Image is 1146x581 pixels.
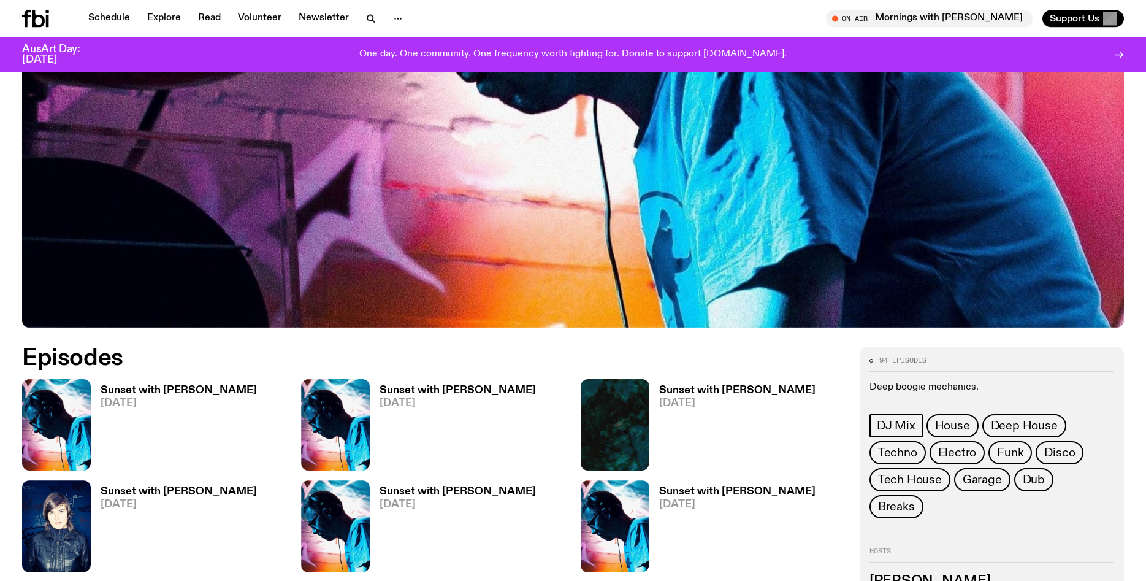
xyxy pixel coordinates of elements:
[370,487,536,572] a: Sunset with [PERSON_NAME][DATE]
[380,499,536,510] span: [DATE]
[101,499,257,510] span: [DATE]
[982,414,1066,437] a: Deep House
[877,419,915,433] span: DJ Mix
[659,398,816,409] span: [DATE]
[22,379,91,471] img: Simon Caldwell stands side on, looking downwards. He has headphones on. Behind him is a brightly ...
[301,379,370,471] img: Simon Caldwell stands side on, looking downwards. He has headphones on. Behind him is a brightly ...
[380,487,536,497] h3: Sunset with [PERSON_NAME]
[878,473,942,487] span: Tech House
[926,414,979,437] a: House
[930,441,985,464] a: Electro
[997,446,1023,460] span: Funk
[140,10,188,27] a: Explore
[1050,13,1099,24] span: Support Us
[1044,446,1075,460] span: Disco
[869,468,950,491] a: Tech House
[649,385,816,471] a: Sunset with [PERSON_NAME][DATE]
[1014,468,1053,491] a: Dub
[659,499,816,510] span: [DATE]
[581,480,649,572] img: Simon Caldwell stands side on, looking downwards. He has headphones on. Behind him is a brightly ...
[988,441,1032,464] a: Funk
[101,398,257,409] span: [DATE]
[869,414,923,437] a: DJ Mix
[22,44,101,65] h3: AusArt Day: [DATE]
[659,487,816,497] h3: Sunset with [PERSON_NAME]
[91,487,257,572] a: Sunset with [PERSON_NAME][DATE]
[231,10,289,27] a: Volunteer
[1036,441,1083,464] a: Disco
[869,382,1114,393] p: Deep boogie mechanics.
[879,357,926,364] span: 94 episodes
[81,10,137,27] a: Schedule
[878,446,917,460] span: Techno
[878,500,915,514] span: Breaks
[101,385,257,396] h3: Sunset with [PERSON_NAME]
[380,398,536,409] span: [DATE]
[380,385,536,396] h3: Sunset with [PERSON_NAME]
[954,468,1010,491] a: Garage
[869,441,926,464] a: Techno
[659,385,816,396] h3: Sunset with [PERSON_NAME]
[1023,473,1045,487] span: Dub
[869,495,923,518] a: Breaks
[191,10,228,27] a: Read
[938,446,977,460] span: Electro
[963,473,1002,487] span: Garage
[869,548,1114,563] h2: Hosts
[22,347,752,369] h2: Episodes
[649,487,816,572] a: Sunset with [PERSON_NAME][DATE]
[935,419,970,433] span: House
[1042,10,1124,27] button: Support Us
[826,10,1033,27] button: On AirMornings with [PERSON_NAME]
[301,480,370,572] img: Simon Caldwell stands side on, looking downwards. He has headphones on. Behind him is a brightly ...
[101,487,257,497] h3: Sunset with [PERSON_NAME]
[291,10,356,27] a: Newsletter
[991,419,1058,433] span: Deep House
[91,385,257,471] a: Sunset with [PERSON_NAME][DATE]
[359,49,787,60] p: One day. One community. One frequency worth fighting for. Donate to support [DOMAIN_NAME].
[370,385,536,471] a: Sunset with [PERSON_NAME][DATE]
